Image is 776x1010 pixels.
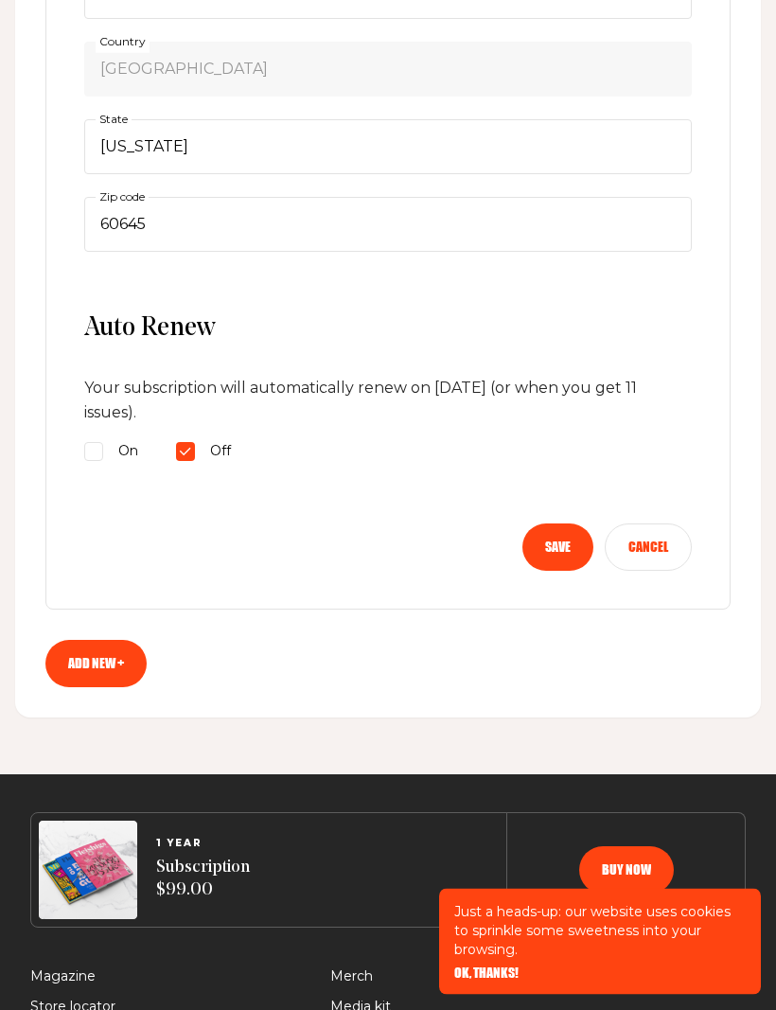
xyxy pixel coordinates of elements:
p: Your subscription will automatically renew on [DATE] (or when you get 11 issues) . [84,377,692,426]
span: Subscription $99.00 [156,858,250,904]
label: Country [96,32,150,53]
button: OK, THANKS! [454,966,519,980]
label: Zip code [96,187,149,208]
a: Magazine [30,968,96,985]
span: Magazine [30,966,96,989]
span: Merch [330,966,373,989]
a: Merch [330,968,373,985]
a: Add new + [45,641,147,688]
button: Save [522,524,593,572]
span: Auto Renew [84,313,692,346]
span: On [118,441,138,464]
select: State [84,120,692,175]
img: Magazines image [39,822,137,920]
input: Zip code [84,198,692,253]
input: On [84,443,103,462]
button: Cancel [605,524,692,572]
input: Off [176,443,195,462]
span: Buy now [602,864,651,877]
p: Just a heads-up: our website uses cookies to sprinkle some sweetness into your browsing. [454,902,746,959]
span: Off [210,441,231,464]
span: 1 YEAR [156,839,250,850]
label: State [96,110,132,131]
select: Country [84,43,692,97]
button: Buy now [579,847,674,895]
